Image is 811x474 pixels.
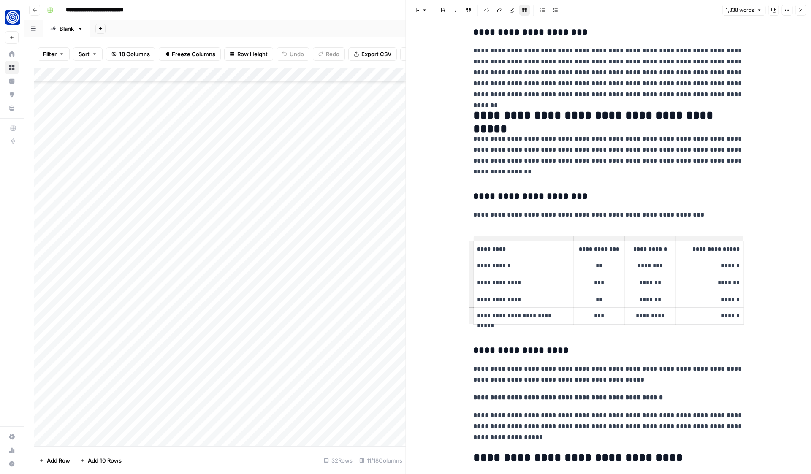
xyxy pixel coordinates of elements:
button: Row Height [224,47,273,61]
a: Settings [5,430,19,444]
div: 32 Rows [320,454,356,467]
button: Sort [73,47,103,61]
span: Row Height [237,50,268,58]
img: Fundwell Logo [5,10,20,25]
a: Usage [5,444,19,457]
span: Sort [79,50,90,58]
span: 1,838 words [726,6,754,14]
button: 18 Columns [106,47,155,61]
span: Add Row [47,456,70,465]
button: Freeze Columns [159,47,221,61]
span: Add 10 Rows [88,456,122,465]
button: Filter [38,47,70,61]
button: Export CSV [348,47,397,61]
a: Browse [5,61,19,74]
span: Undo [290,50,304,58]
span: Filter [43,50,57,58]
div: Blank [60,24,74,33]
button: Undo [277,47,309,61]
a: Blank [43,20,90,37]
span: Redo [326,50,339,58]
button: Help + Support [5,457,19,471]
button: Redo [313,47,345,61]
div: 11/18 Columns [356,454,406,467]
a: Home [5,47,19,61]
span: Freeze Columns [172,50,215,58]
button: Add Row [34,454,75,467]
span: Export CSV [361,50,391,58]
a: Opportunities [5,88,19,101]
a: Your Data [5,101,19,115]
button: Workspace: Fundwell [5,7,19,28]
a: Insights [5,74,19,88]
button: Add 10 Rows [75,454,127,467]
button: 1,838 words [722,5,765,16]
span: 18 Columns [119,50,150,58]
